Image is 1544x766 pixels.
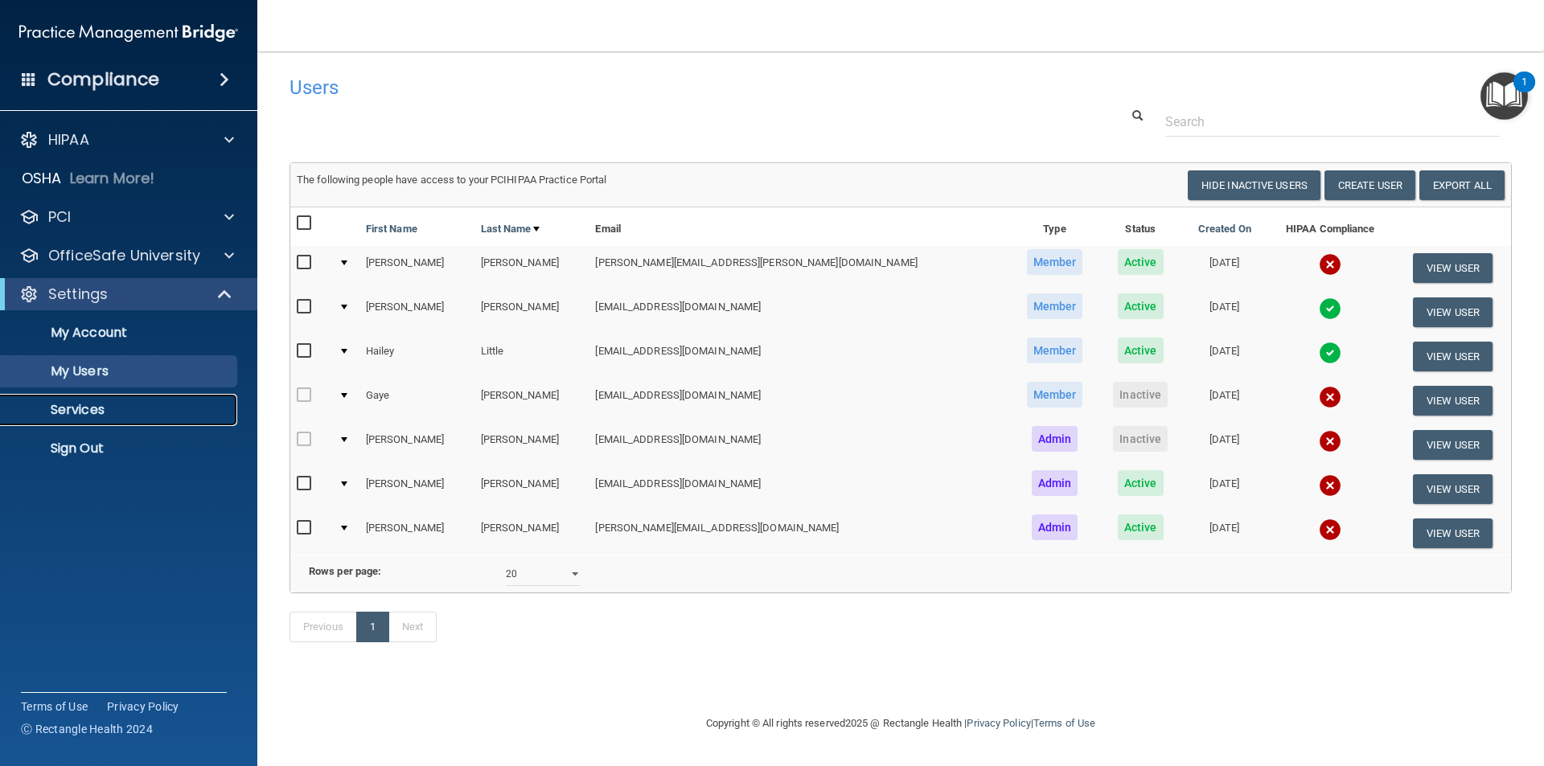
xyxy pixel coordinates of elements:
button: View User [1413,253,1493,283]
h4: Users [289,77,992,98]
td: [DATE] [1183,334,1266,379]
td: [DATE] [1183,423,1266,467]
button: View User [1413,474,1493,504]
a: PCI [19,207,234,227]
a: Created On [1198,219,1251,239]
iframe: Drift Widget Chat Controller [1266,652,1525,716]
td: [DATE] [1183,511,1266,555]
a: HIPAA [19,130,234,150]
input: Search [1165,107,1500,137]
span: Member [1027,249,1083,275]
th: Status [1098,207,1183,246]
img: tick.e7d51cea.svg [1319,342,1341,364]
th: HIPAA Compliance [1266,207,1394,246]
td: [PERSON_NAME] [474,246,589,290]
td: [PERSON_NAME] [474,423,589,467]
span: Inactive [1113,382,1168,408]
td: [PERSON_NAME] [359,423,474,467]
td: [PERSON_NAME] [359,246,474,290]
p: OSHA [22,169,62,188]
td: [EMAIL_ADDRESS][DOMAIN_NAME] [589,334,1011,379]
td: [PERSON_NAME] [474,511,589,555]
button: View User [1413,342,1493,371]
span: Active [1118,470,1164,496]
td: [PERSON_NAME][EMAIL_ADDRESS][DOMAIN_NAME] [589,511,1011,555]
p: My Account [10,325,230,341]
span: Active [1118,249,1164,275]
h4: Compliance [47,68,159,91]
button: View User [1413,430,1493,460]
td: [PERSON_NAME][EMAIL_ADDRESS][PERSON_NAME][DOMAIN_NAME] [589,246,1011,290]
a: Last Name [481,219,540,239]
p: My Users [10,363,230,379]
a: Settings [19,285,233,304]
td: [EMAIL_ADDRESS][DOMAIN_NAME] [589,467,1011,511]
p: Sign Out [10,440,230,457]
span: Admin [1032,514,1078,540]
td: [PERSON_NAME] [474,379,589,423]
td: [EMAIL_ADDRESS][DOMAIN_NAME] [589,379,1011,423]
a: Terms of Use [21,698,88,715]
button: Create User [1324,170,1415,200]
button: Open Resource Center, 1 new notification [1480,72,1528,120]
td: [DATE] [1183,467,1266,511]
td: [DATE] [1183,290,1266,334]
td: [EMAIL_ADDRESS][DOMAIN_NAME] [589,290,1011,334]
td: [PERSON_NAME] [474,467,589,511]
a: Previous [289,612,357,642]
a: OfficeSafe University [19,246,234,265]
span: Active [1118,293,1164,319]
td: [PERSON_NAME] [359,511,474,555]
span: Admin [1032,426,1078,452]
a: Privacy Policy [107,698,179,715]
span: Member [1027,382,1083,408]
a: First Name [366,219,417,239]
span: Active [1118,338,1164,363]
span: Member [1027,293,1083,319]
button: Hide Inactive Users [1188,170,1320,200]
span: Active [1118,514,1164,540]
span: The following people have access to your PCIHIPAA Practice Portal [297,174,607,186]
button: View User [1413,297,1493,327]
td: Hailey [359,334,474,379]
div: 1 [1521,82,1527,103]
td: [EMAIL_ADDRESS][DOMAIN_NAME] [589,423,1011,467]
td: Little [474,334,589,379]
img: PMB logo [19,17,238,49]
td: [PERSON_NAME] [474,290,589,334]
a: Privacy Policy [967,717,1030,729]
span: Ⓒ Rectangle Health 2024 [21,721,153,737]
div: Copyright © All rights reserved 2025 @ Rectangle Health | | [607,698,1194,749]
a: Export All [1419,170,1505,200]
a: Terms of Use [1033,717,1095,729]
span: Inactive [1113,426,1168,452]
img: cross.ca9f0e7f.svg [1319,518,1341,541]
p: PCI [48,207,71,227]
span: Admin [1032,470,1078,496]
img: cross.ca9f0e7f.svg [1319,386,1341,408]
td: [PERSON_NAME] [359,467,474,511]
p: Services [10,402,230,418]
td: [DATE] [1183,246,1266,290]
td: [PERSON_NAME] [359,290,474,334]
b: Rows per page: [309,565,381,577]
img: cross.ca9f0e7f.svg [1319,474,1341,497]
p: HIPAA [48,130,89,150]
a: 1 [356,612,389,642]
img: tick.e7d51cea.svg [1319,297,1341,320]
td: Gaye [359,379,474,423]
img: cross.ca9f0e7f.svg [1319,253,1341,276]
td: [DATE] [1183,379,1266,423]
th: Email [589,207,1011,246]
th: Type [1011,207,1098,246]
button: View User [1413,518,1493,548]
span: Member [1027,338,1083,363]
a: Next [388,612,437,642]
p: Settings [48,285,108,304]
p: OfficeSafe University [48,246,200,265]
img: cross.ca9f0e7f.svg [1319,430,1341,453]
button: View User [1413,386,1493,416]
p: Learn More! [70,169,155,188]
